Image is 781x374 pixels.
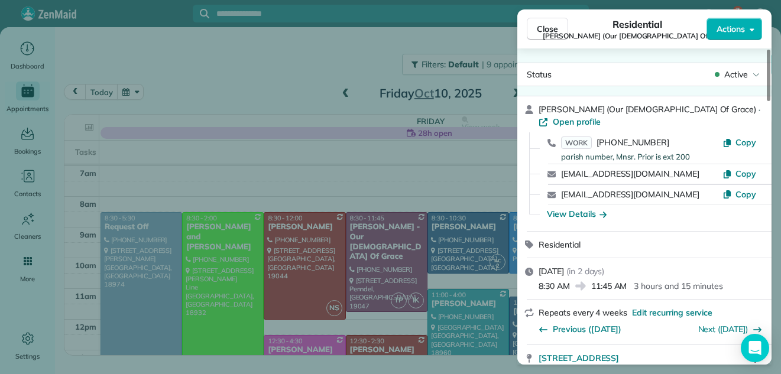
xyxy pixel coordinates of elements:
span: Previous ([DATE]) [553,323,621,335]
span: Close [537,23,558,35]
a: [STREET_ADDRESS] [539,352,751,364]
span: Repeats every 4 weeks [539,307,627,318]
button: Copy [722,136,756,148]
button: Copy [722,188,756,200]
span: [PERSON_NAME] (Our [DEMOGRAPHIC_DATA] Of Grace) [543,31,731,41]
span: Open profile [553,116,601,128]
span: ( in 2 days ) [566,266,605,277]
div: parish number, Mnsr. Prior is ext 200 [561,151,722,163]
span: [PHONE_NUMBER] [597,137,669,148]
span: [PERSON_NAME] (Our [DEMOGRAPHIC_DATA] Of Grace) [539,104,756,115]
span: · [756,105,763,114]
span: Copy [735,168,756,179]
span: [DATE] [539,266,564,277]
button: Next ([DATE]) [698,323,763,335]
span: Copy [735,189,756,200]
span: Active [724,69,748,80]
span: [STREET_ADDRESS] [539,352,619,364]
span: 11:45 AM [591,280,627,292]
span: Status [527,69,552,80]
span: Residential [613,17,663,31]
span: Edit recurring service [632,307,712,318]
span: Residential [539,239,581,250]
button: Copy [722,168,756,180]
a: Open profile [539,116,601,128]
a: Next ([DATE]) [698,324,748,334]
a: WORK[PHONE_NUMBER] [561,136,669,148]
p: 3 hours and 15 minutes [634,280,722,292]
span: 8:30 AM [539,280,570,292]
span: Copy [735,137,756,148]
button: Previous ([DATE]) [539,323,621,335]
button: Close [527,18,568,40]
span: WORK [561,136,592,149]
div: Open Intercom Messenger [741,334,769,362]
a: [EMAIL_ADDRESS][DOMAIN_NAME] [561,168,699,179]
button: View Details [547,208,607,220]
a: [EMAIL_ADDRESS][DOMAIN_NAME] [561,189,699,200]
span: Actions [717,23,745,35]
